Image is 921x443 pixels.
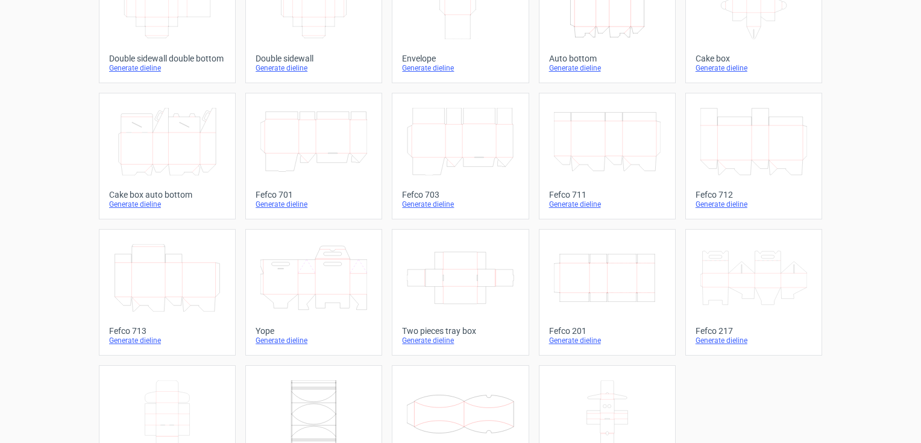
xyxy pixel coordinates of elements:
div: Generate dieline [402,200,518,209]
div: Generate dieline [696,200,812,209]
div: Fefco 711 [549,190,665,200]
a: Fefco 711Generate dieline [539,93,676,219]
div: Generate dieline [109,200,225,209]
div: Generate dieline [256,200,372,209]
a: Fefco 201Generate dieline [539,229,676,356]
a: Fefco 712Generate dieline [685,93,822,219]
div: Fefco 201 [549,326,665,336]
div: Fefco 703 [402,190,518,200]
div: Generate dieline [696,336,812,345]
div: Auto bottom [549,54,665,63]
div: Fefco 712 [696,190,812,200]
div: Generate dieline [256,63,372,73]
div: Envelope [402,54,518,63]
div: Generate dieline [109,336,225,345]
div: Generate dieline [256,336,372,345]
a: YopeGenerate dieline [245,229,382,356]
div: Cake box auto bottom [109,190,225,200]
div: Two pieces tray box [402,326,518,336]
div: Generate dieline [402,63,518,73]
a: Fefco 703Generate dieline [392,93,529,219]
div: Fefco 701 [256,190,372,200]
a: Fefco 701Generate dieline [245,93,382,219]
div: Generate dieline [549,200,665,209]
div: Generate dieline [549,63,665,73]
div: Cake box [696,54,812,63]
a: Fefco 217Generate dieline [685,229,822,356]
div: Yope [256,326,372,336]
div: Generate dieline [696,63,812,73]
a: Fefco 713Generate dieline [99,229,236,356]
a: Two pieces tray boxGenerate dieline [392,229,529,356]
a: Cake box auto bottomGenerate dieline [99,93,236,219]
div: Generate dieline [109,63,225,73]
div: Fefco 217 [696,326,812,336]
div: Double sidewall double bottom [109,54,225,63]
div: Double sidewall [256,54,372,63]
div: Fefco 713 [109,326,225,336]
div: Generate dieline [549,336,665,345]
div: Generate dieline [402,336,518,345]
